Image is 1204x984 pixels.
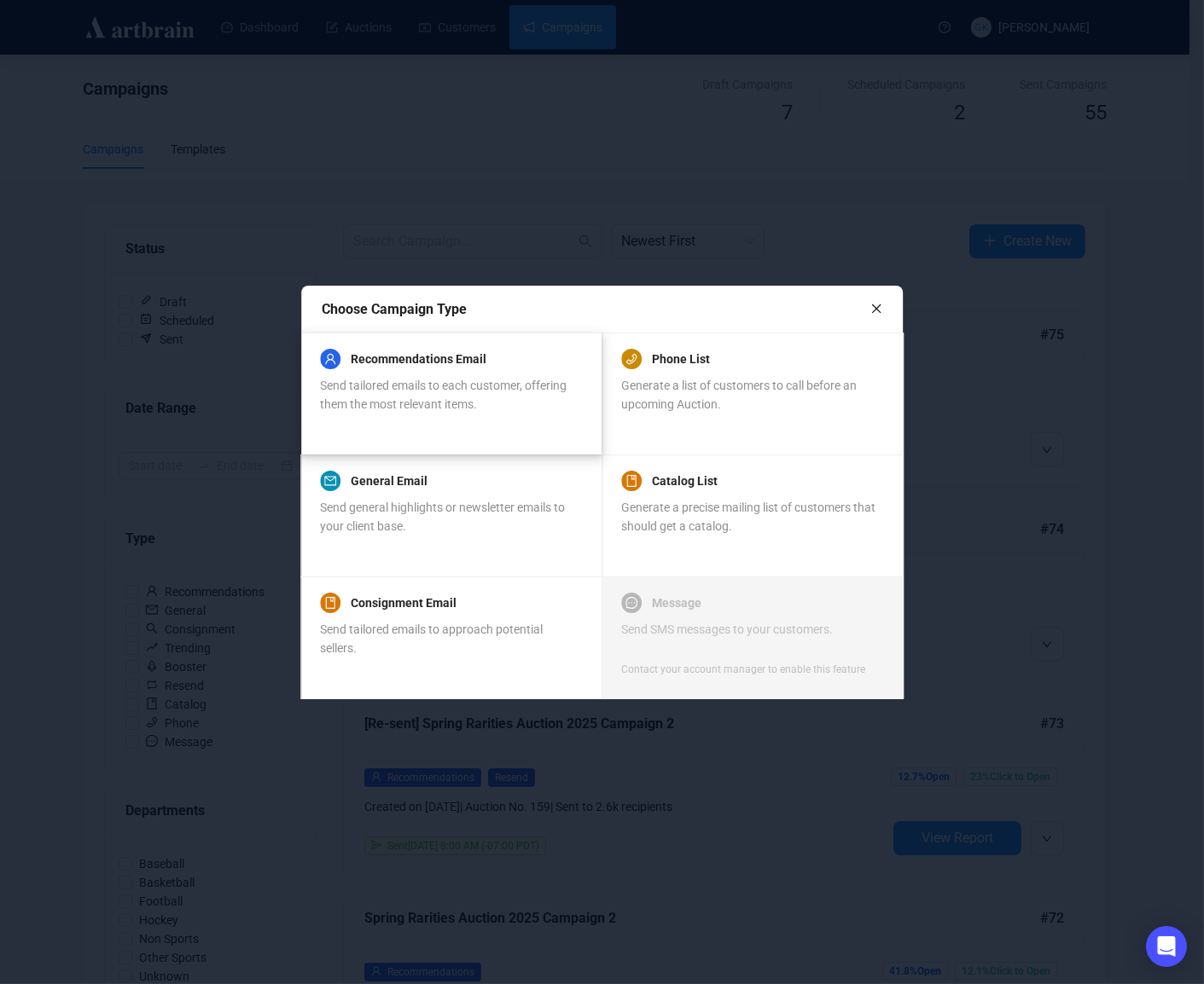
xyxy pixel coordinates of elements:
span: mail [324,475,336,487]
span: Generate a list of customers to call before an upcoming Auction. [621,379,857,411]
a: Phone List [652,349,710,369]
a: Catalog List [652,471,718,491]
div: Open Intercom Messenger [1146,926,1187,967]
span: book [324,597,336,609]
span: Send general highlights or newsletter emails to your client base. [320,501,565,533]
span: phone [625,353,637,365]
a: General Email [351,471,428,491]
span: user [324,353,336,365]
span: book [625,475,637,487]
div: Choose Campaign Type [322,298,871,320]
a: Consignment Email [351,593,457,613]
span: Send tailored emails to approach potential sellers. [320,622,543,655]
span: Send tailored emails to each customer, offering them the most relevant items. [320,379,567,411]
span: Generate a precise mailing list of customers that should get a catalog. [621,501,875,533]
span: close [870,303,882,315]
span: Send SMS messages to your customers. [621,622,833,636]
a: Recommendations Email [351,349,486,369]
span: message [625,597,637,609]
div: Contact your account manager to enable this feature [621,661,865,678]
a: Message [652,593,701,613]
